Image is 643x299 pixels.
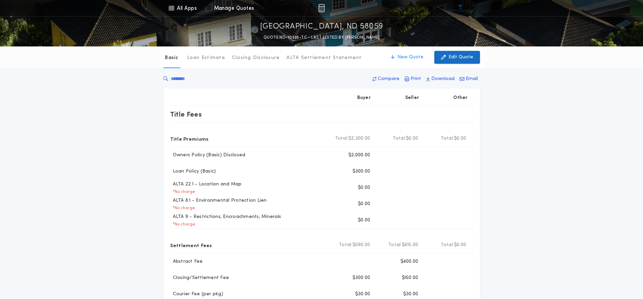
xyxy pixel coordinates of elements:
[263,34,380,41] p: QUOTE ND-10535-TC - LAST EDITED BY [PERSON_NAME]
[170,275,229,281] p: Closing/Settlement Fee
[431,76,455,82] p: Download
[405,95,419,101] p: Seller
[170,152,246,159] p: Owners Policy (Basic) Disclosed
[170,181,242,188] p: ALTA 22.1 - Location and Map
[170,189,196,195] p: * No charge
[441,242,454,248] b: Total:
[355,291,370,298] p: $30.00
[170,214,281,220] p: ALTA 9 - Restrictions, Encroachments, Minerals
[388,242,402,248] b: Total:
[339,242,352,248] b: Total:
[335,135,349,142] b: Total:
[358,217,370,224] p: $0.00
[397,54,423,61] p: New Quote
[352,275,370,281] p: $300.00
[170,109,202,120] p: Title Fees
[170,240,212,251] p: Settlement Fees
[403,73,423,85] button: Print
[170,222,196,227] p: * No charge
[348,152,370,159] p: $2,000.00
[358,184,370,191] p: $0.00
[449,54,473,61] p: Edit Quote
[424,73,457,85] button: Download
[384,51,430,64] button: New Quote
[318,4,325,12] img: img
[260,21,383,32] p: [GEOGRAPHIC_DATA], ND 58059
[170,168,216,175] p: Loan Policy (Basic)
[357,95,371,101] p: Buyer
[466,76,478,82] p: Email
[434,51,480,64] button: Edit Quote
[286,55,362,61] p: ALTA Settlement Statement
[458,73,480,85] button: Email
[358,201,370,207] p: $0.00
[187,55,225,61] p: Loan Estimate
[348,135,370,142] span: $2,300.00
[411,76,421,82] p: Print
[403,291,418,298] p: $30.00
[378,76,399,82] p: Compare
[454,242,466,248] span: $0.00
[402,275,418,281] p: $150.00
[170,258,203,265] p: Abstract Fee
[352,242,370,248] span: $590.00
[352,168,370,175] p: $300.00
[393,135,406,142] b: Total:
[170,133,209,144] p: Title Premiums
[453,95,467,101] p: Other
[232,55,280,61] p: Closing Disclosure
[406,135,418,142] span: $0.00
[370,73,401,85] button: Compare
[400,258,418,265] p: $400.00
[448,5,473,12] img: vs-icon
[441,135,454,142] b: Total:
[402,242,418,248] span: $615.00
[170,205,196,211] p: * No charge
[165,55,178,61] p: Basic
[170,197,267,204] p: ALTA 8.1 - Environmental Protection Lien
[170,291,223,298] p: Courier Fee (per pkg)
[454,135,466,142] span: $0.00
